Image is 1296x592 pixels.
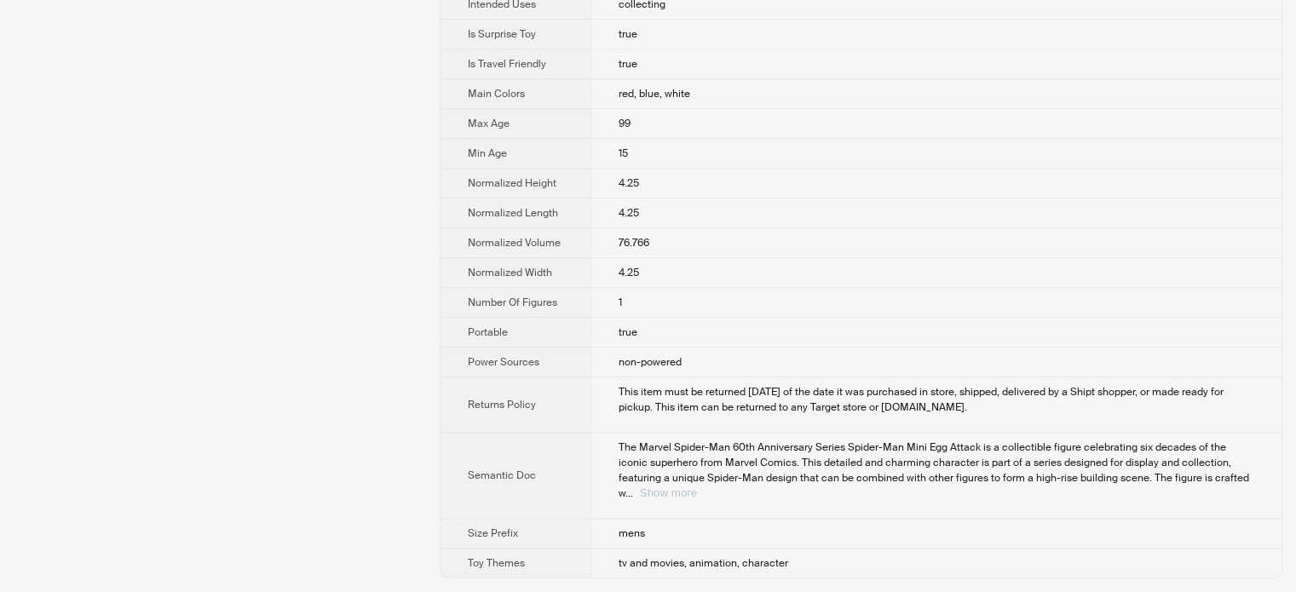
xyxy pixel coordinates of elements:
span: Portable [468,325,508,339]
span: 4.25 [619,176,639,190]
span: Min Age [468,147,507,160]
span: Normalized Volume [468,236,561,250]
span: true [619,57,637,71]
span: Returns Policy [468,398,536,411]
div: This item must be returned within 90 days of the date it was purchased in store, shipped, deliver... [619,384,1254,415]
span: tv and movies, animation, character [619,556,788,570]
span: Semantic Doc [468,468,536,482]
button: Expand [640,486,697,499]
span: Normalized Width [468,266,552,279]
span: Is Travel Friendly [468,57,546,71]
span: The Marvel Spider-Man 60th Anniversary Series Spider-Man Mini Egg Attack is a collectible figure ... [619,440,1249,500]
span: Toy Themes [468,556,525,570]
span: Main Colors [468,87,525,101]
span: Size Prefix [468,526,518,540]
span: 76.766 [619,236,649,250]
div: The Marvel Spider-Man 60th Anniversary Series Spider-Man Mini Egg Attack is a collectible figure ... [619,440,1254,501]
span: 4.25 [619,206,639,220]
span: 1 [619,296,622,309]
span: Number Of Figures [468,296,557,309]
span: ... [625,486,633,500]
span: 15 [619,147,628,160]
span: Is Surprise Toy [468,27,536,41]
span: true [619,325,637,339]
span: Normalized Height [468,176,556,190]
span: 4.25 [619,266,639,279]
span: true [619,27,637,41]
span: mens [619,526,645,540]
span: non-powered [619,355,682,369]
span: red, blue, white [619,87,690,101]
span: 99 [619,117,631,130]
span: Power Sources [468,355,539,369]
span: Normalized Length [468,206,558,220]
span: Max Age [468,117,510,130]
